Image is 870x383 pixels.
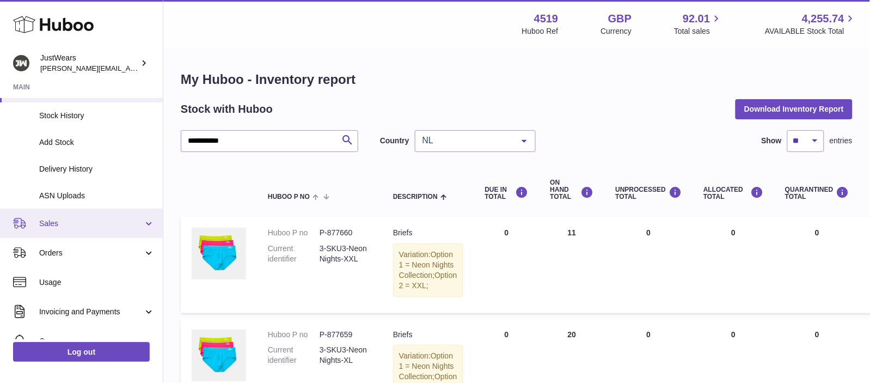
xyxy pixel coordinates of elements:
[608,11,632,26] strong: GBP
[703,186,763,200] div: ALLOCATED Total
[393,193,438,200] span: Description
[268,228,320,238] dt: Huboo P no
[399,351,454,381] span: Option 1 = Neon Nights Collection;
[39,307,143,317] span: Invoicing and Payments
[522,26,559,37] div: Huboo Ref
[13,342,150,362] a: Log out
[540,217,605,313] td: 11
[268,193,310,200] span: Huboo P no
[13,55,29,71] img: josh@just-wears.com
[616,186,682,200] div: UNPROCESSED Total
[268,345,320,366] dt: Current identifier
[39,164,155,174] span: Delivery History
[534,11,559,26] strong: 4519
[192,228,246,279] img: product image
[474,217,540,313] td: 0
[40,53,138,74] div: JustWears
[39,111,155,121] span: Stock History
[683,11,710,26] span: 92.01
[393,244,463,297] div: Variation:
[693,217,774,313] td: 0
[181,71,853,88] h1: My Huboo - Inventory report
[40,64,218,72] span: [PERSON_NAME][EMAIL_ADDRESS][DOMAIN_NAME]
[320,228,371,238] dd: P-877660
[39,137,155,148] span: Add Stock
[601,26,632,37] div: Currency
[39,218,143,229] span: Sales
[268,244,320,264] dt: Current identifier
[192,330,246,381] img: product image
[399,250,454,279] span: Option 1 = Neon Nights Collection;
[765,26,857,37] span: AVAILABLE Stock Total
[399,271,457,290] span: Option 2 = XXL;
[765,11,857,37] a: 4,255.74 AVAILABLE Stock Total
[802,11,844,26] span: 4,255.74
[736,99,853,119] button: Download Inventory Report
[485,186,529,200] div: DUE IN TOTAL
[815,330,819,339] span: 0
[420,135,513,146] span: NL
[762,136,782,146] label: Show
[39,248,143,258] span: Orders
[674,11,722,37] a: 92.01 Total sales
[320,345,371,366] dd: 3-SKU3-Neon Nights-XL
[674,26,722,37] span: Total sales
[605,217,693,313] td: 0
[393,228,463,238] div: Briefs
[39,191,155,201] span: ASN Uploads
[785,186,849,200] div: QUARANTINED Total
[393,330,463,340] div: Briefs
[830,136,853,146] span: entries
[380,136,409,146] label: Country
[181,102,273,117] h2: Stock with Huboo
[268,330,320,340] dt: Huboo P no
[815,228,819,237] span: 0
[39,336,155,346] span: Cases
[320,330,371,340] dd: P-877659
[320,244,371,264] dd: 3-SKU3-Neon Nights-XXL
[550,179,594,201] div: ON HAND Total
[39,277,155,288] span: Usage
